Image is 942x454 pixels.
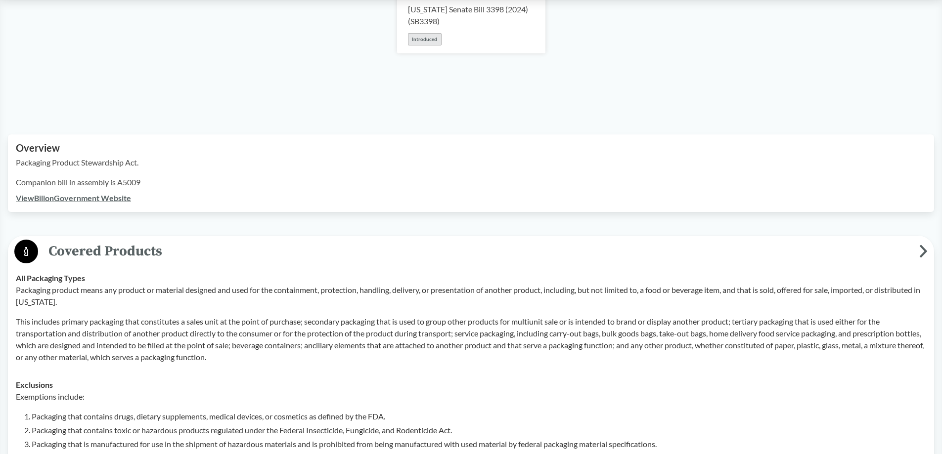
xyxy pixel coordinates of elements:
[16,380,53,389] strong: Exclusions
[16,176,926,188] p: Companion bill in assembly is A5009
[408,33,442,45] div: Introduced
[16,142,926,154] h2: Overview
[32,438,926,450] li: Packaging that is manufactured for use in the shipment of hazardous materials and is prohibited f...
[16,273,85,283] strong: All Packaging Types
[16,157,926,168] p: Packaging Product Stewardship Act.
[32,424,926,436] li: Packaging that contains toxic or hazardous products regulated under the Federal Insecticide, Fung...
[32,411,926,422] li: Packaging that contains drugs, dietary supplements, medical devices, or cosmetics as defined by t...
[16,284,926,308] p: Packaging product means any product or material designed and used for the containment, protection...
[408,3,535,27] div: [US_STATE] Senate Bill 3398 (2024) ( SB3398 )
[11,239,931,264] button: Covered Products
[16,316,926,363] p: This includes primary packaging that constitutes a sales unit at the point of purchase; secondary...
[16,391,926,403] p: Exemptions include:
[16,193,131,203] a: ViewBillonGovernment Website
[38,240,919,262] span: Covered Products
